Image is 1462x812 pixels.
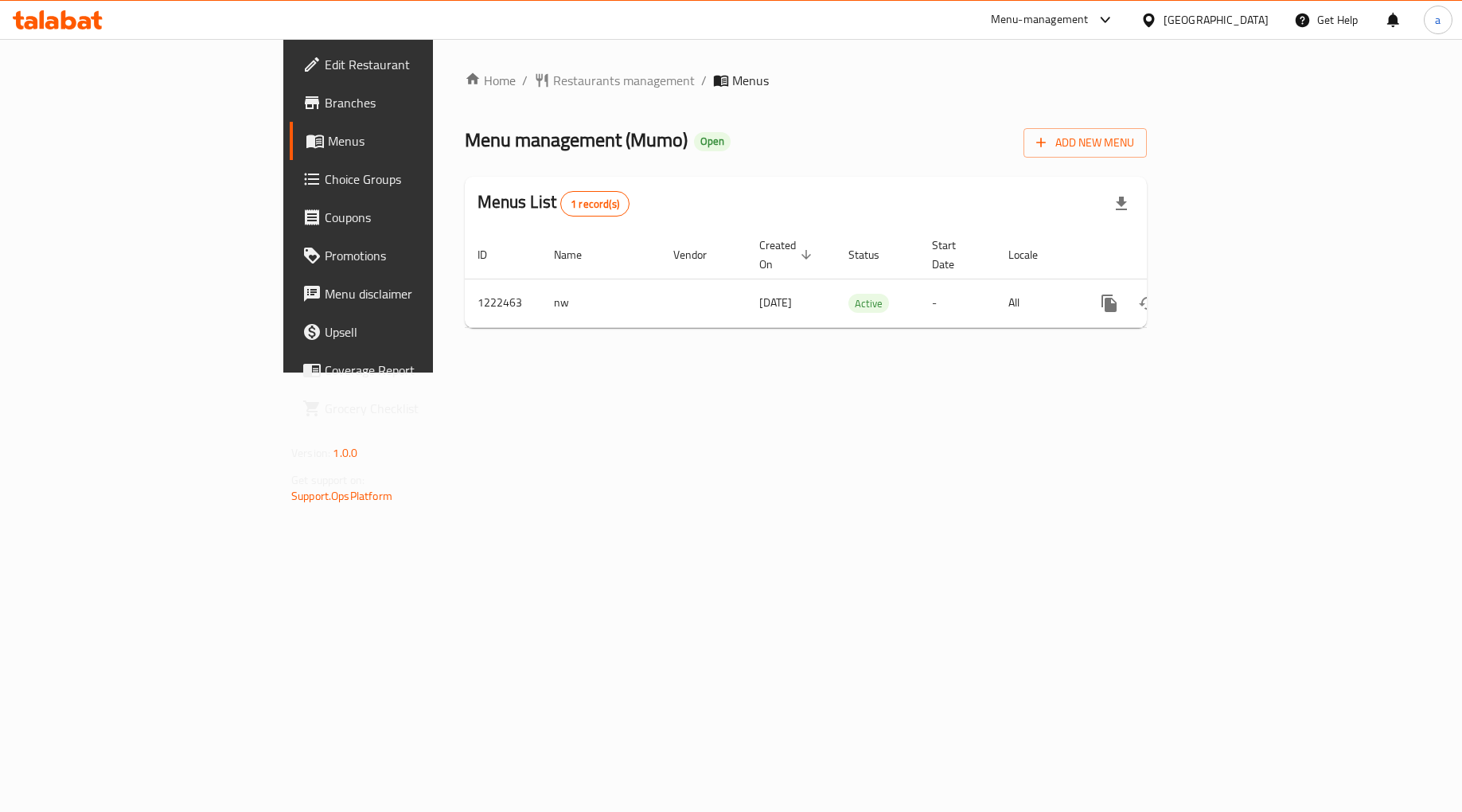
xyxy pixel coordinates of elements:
[325,93,515,112] span: Branches
[553,71,695,90] span: Restaurants management
[325,399,515,418] span: Grocery Checklist
[290,160,528,198] a: Choice Groups
[759,292,792,313] span: [DATE]
[848,294,889,313] div: Active
[291,443,330,463] span: Version:
[290,198,528,236] a: Coupons
[848,295,889,313] span: Active
[919,279,996,327] td: -
[290,236,528,275] a: Promotions
[290,351,528,389] a: Coverage Report
[290,122,528,160] a: Menus
[325,284,515,303] span: Menu disclaimer
[1036,133,1134,153] span: Add New Menu
[694,132,731,151] div: Open
[1090,284,1129,322] button: more
[534,71,695,90] a: Restaurants management
[694,135,731,148] span: Open
[325,208,515,227] span: Coupons
[291,486,392,506] a: Support.OpsPlatform
[1129,284,1167,322] button: Change Status
[325,170,515,189] span: Choice Groups
[1164,11,1269,29] div: [GEOGRAPHIC_DATA]
[465,231,1256,328] table: enhanced table
[848,245,900,264] span: Status
[290,45,528,84] a: Edit Restaurant
[554,245,602,264] span: Name
[325,55,515,74] span: Edit Restaurant
[465,71,1147,90] nav: breadcrumb
[328,131,515,150] span: Menus
[759,236,817,274] span: Created On
[290,313,528,351] a: Upsell
[1078,231,1256,279] th: Actions
[465,122,688,158] span: Menu management ( Mumo )
[560,191,630,217] div: Total records count
[290,389,528,427] a: Grocery Checklist
[1023,128,1147,158] button: Add New Menu
[478,190,630,217] h2: Menus List
[478,245,508,264] span: ID
[932,236,977,274] span: Start Date
[996,279,1078,327] td: All
[673,245,727,264] span: Vendor
[290,84,528,122] a: Branches
[290,275,528,313] a: Menu disclaimer
[732,71,769,90] span: Menus
[325,246,515,265] span: Promotions
[325,322,515,342] span: Upsell
[291,470,365,490] span: Get support on:
[991,10,1089,29] div: Menu-management
[325,361,515,380] span: Coverage Report
[561,197,629,212] span: 1 record(s)
[701,71,707,90] li: /
[541,279,661,327] td: nw
[1008,245,1058,264] span: Locale
[1435,11,1441,29] span: a
[333,443,357,463] span: 1.0.0
[1102,185,1140,223] div: Export file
